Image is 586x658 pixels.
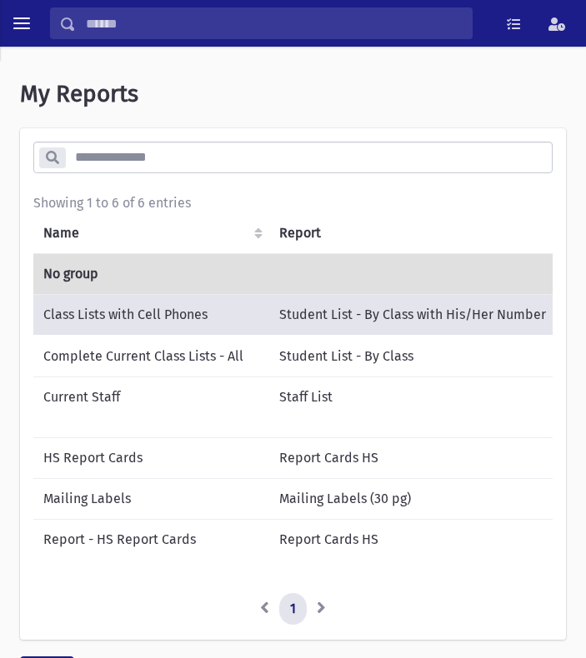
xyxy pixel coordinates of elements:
[7,8,37,38] button: toggle menu
[33,294,269,336] td: Class Lists with Cell Phones
[33,336,269,377] td: Complete Current Class Lists - All
[33,193,553,213] div: Showing 1 to 6 of 6 entries
[20,80,138,107] span: My Reports
[33,478,269,519] td: Mailing Labels
[279,593,307,625] a: 1
[33,437,269,478] td: HS Report Cards
[33,213,269,254] th: Name: activate to sort column ascending
[33,519,269,560] td: Report - HS Report Cards
[76,7,472,39] input: Search
[33,376,269,437] td: Current Staff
